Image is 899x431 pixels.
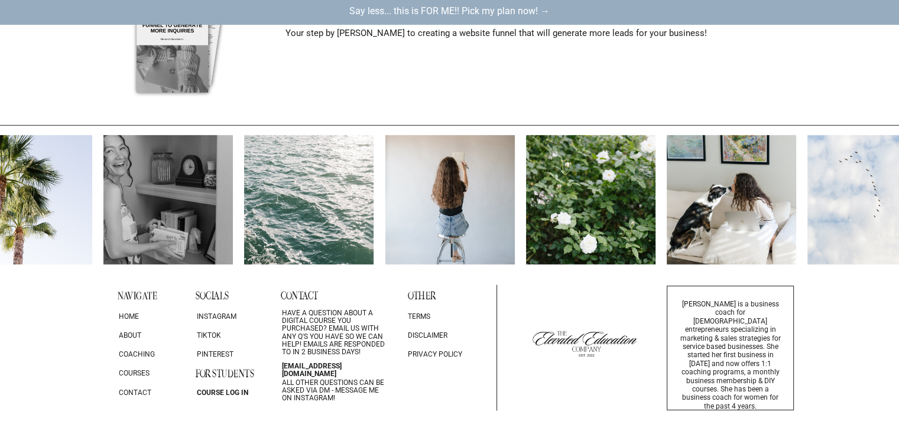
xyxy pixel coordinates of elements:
[119,347,183,362] a: coaching
[118,290,173,304] h3: navigate
[119,366,173,381] a: courses
[416,208,710,379] p: Marketing 101: Marketing Foundations that Don't Flop Marketing 101: Marketing Foundations that Do...
[408,290,468,304] h3: OTHER
[679,300,782,396] p: [PERSON_NAME] is a business coach for [DEMOGRAPHIC_DATA] entrepreneurs specializing in marketing ...
[408,328,468,343] a: disclaimer
[119,309,183,324] a: home
[282,363,388,370] a: [EMAIL_ADDRESS][DOMAIN_NAME]
[317,5,583,19] a: Say less... this is FOR ME!! Pick my plan now! →
[274,28,718,41] p: Your step by [PERSON_NAME] to creating a website funnel that will generate more leads for your bu...
[196,368,269,379] h3: for students
[197,386,262,400] a: course log in
[119,386,173,400] a: contact
[281,290,362,304] h3: contact
[197,328,249,343] a: tiktok
[282,309,388,358] p: Have a question about a digital course you purchased? Email us with any q's you have so we can he...
[410,111,716,138] h2: View the Trainings Currently Inside
[416,266,504,277] b: Inside the Growth Lab:
[282,379,388,408] p: All other questions can be asked via DM - message me on Instagram!
[408,347,470,362] a: privacy policy
[119,328,183,343] a: about
[196,290,277,304] h3: socials
[197,309,249,324] a: instagram
[197,347,258,362] a: pinterest
[408,309,468,324] p: terms
[416,301,517,311] i: (25 minute video training)
[416,370,517,380] i: (30 minute video training)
